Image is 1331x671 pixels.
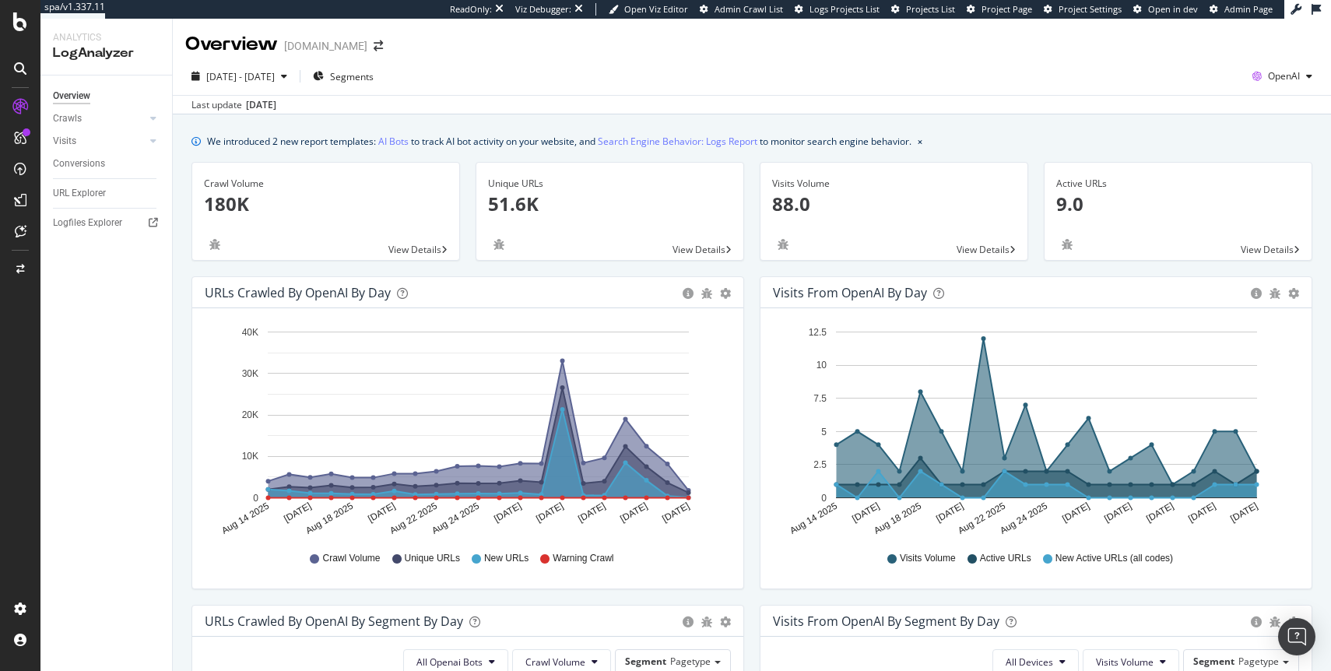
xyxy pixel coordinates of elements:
[624,3,688,15] span: Open Viz Editor
[1059,3,1122,15] span: Project Settings
[1102,501,1133,525] text: [DATE]
[660,501,691,525] text: [DATE]
[625,655,666,668] span: Segment
[956,501,1007,536] text: Aug 22 2025
[1096,655,1154,669] span: Visits Volume
[772,191,1016,217] p: 88.0
[1055,552,1173,565] span: New Active URLs (all codes)
[1270,288,1280,299] div: bug
[1056,191,1300,217] p: 9.0
[191,133,1312,149] div: info banner
[773,613,999,629] div: Visits from OpenAI By Segment By Day
[307,64,380,89] button: Segments
[1278,618,1315,655] div: Open Intercom Messenger
[204,239,226,250] div: bug
[388,243,441,256] span: View Details
[1060,501,1091,525] text: [DATE]
[205,613,463,629] div: URLs Crawled by OpenAI By Segment By Day
[1133,3,1198,16] a: Open in dev
[683,617,694,627] div: circle-info
[53,156,161,172] a: Conversions
[1288,617,1299,627] div: gear
[204,177,448,191] div: Crawl Volume
[817,360,827,371] text: 10
[1148,3,1198,15] span: Open in dev
[246,98,276,112] div: [DATE]
[53,133,76,149] div: Visits
[576,501,607,525] text: [DATE]
[813,459,827,470] text: 2.5
[720,617,731,627] div: gear
[670,655,711,668] span: Pagetype
[1251,617,1262,627] div: circle-info
[813,393,827,404] text: 7.5
[185,31,278,58] div: Overview
[515,3,571,16] div: Viz Debugger:
[450,3,492,16] div: ReadOnly:
[1193,655,1234,668] span: Segment
[53,215,161,231] a: Logfiles Explorer
[488,177,732,191] div: Unique URLs
[998,501,1049,536] text: Aug 24 2025
[1224,3,1273,15] span: Admin Page
[53,31,160,44] div: Analytics
[53,133,146,149] a: Visits
[185,64,293,89] button: [DATE] - [DATE]
[492,501,523,525] text: [DATE]
[773,321,1299,537] svg: A chart.
[701,288,712,299] div: bug
[330,70,374,83] span: Segments
[1238,655,1279,668] span: Pagetype
[366,501,397,525] text: [DATE]
[53,215,122,231] div: Logfiles Explorer
[1056,239,1078,250] div: bug
[1241,243,1294,256] span: View Details
[53,88,90,104] div: Overview
[900,552,956,565] span: Visits Volume
[378,133,409,149] a: AI Bots
[219,501,271,536] text: Aug 14 2025
[205,321,731,537] svg: A chart.
[253,493,258,504] text: 0
[204,191,448,217] p: 180K
[821,493,827,504] text: 0
[891,3,955,16] a: Projects List
[701,617,712,627] div: bug
[242,409,258,420] text: 20K
[206,70,275,83] span: [DATE] - [DATE]
[405,552,460,565] span: Unique URLs
[282,501,313,525] text: [DATE]
[322,552,380,565] span: Crawl Volume
[773,285,927,300] div: Visits from OpenAI by day
[484,552,529,565] span: New URLs
[967,3,1032,16] a: Project Page
[242,451,258,462] text: 10K
[683,288,694,299] div: circle-info
[609,3,688,16] a: Open Viz Editor
[525,655,585,669] span: Crawl Volume
[1268,69,1300,83] span: OpenAI
[809,3,880,15] span: Logs Projects List
[1006,655,1053,669] span: All Devices
[388,501,439,536] text: Aug 22 2025
[53,185,161,202] a: URL Explorer
[1246,64,1319,89] button: OpenAI
[598,133,757,149] a: Search Engine Behavior: Logs Report
[205,285,391,300] div: URLs Crawled by OpenAI by day
[304,501,355,536] text: Aug 18 2025
[284,38,367,54] div: [DOMAIN_NAME]
[850,501,881,525] text: [DATE]
[53,88,161,104] a: Overview
[488,239,510,250] div: bug
[430,501,481,536] text: Aug 24 2025
[1044,3,1122,16] a: Project Settings
[53,111,82,127] div: Crawls
[207,133,911,149] div: We introduced 2 new report templates: to track AI bot activity on your website, and to monitor se...
[1251,288,1262,299] div: circle-info
[1144,501,1175,525] text: [DATE]
[1270,617,1280,627] div: bug
[957,243,1010,256] span: View Details
[980,552,1031,565] span: Active URLs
